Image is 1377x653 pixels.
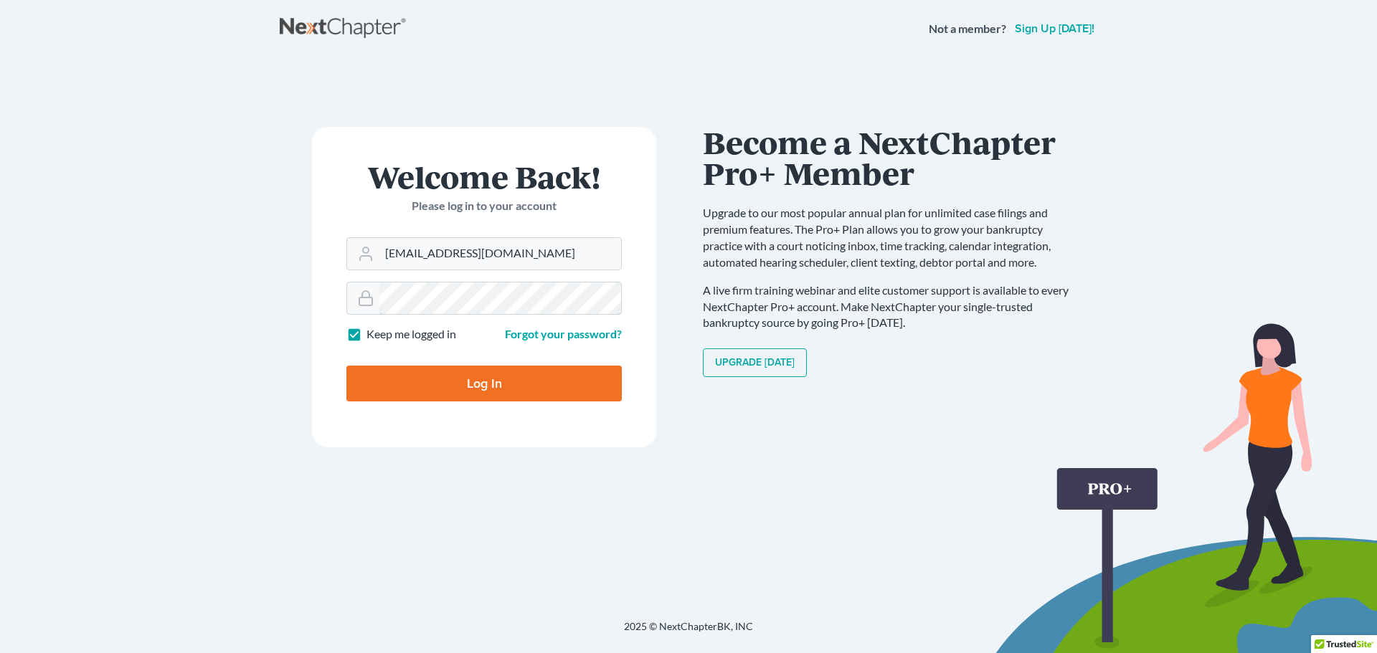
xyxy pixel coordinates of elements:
[1012,23,1097,34] a: Sign up [DATE]!
[505,327,622,340] a: Forgot your password?
[346,161,622,192] h1: Welcome Back!
[929,21,1006,37] strong: Not a member?
[703,348,807,377] a: Upgrade [DATE]
[280,619,1097,645] div: 2025 © NextChapterBK, INC
[346,198,622,214] p: Please log in to your account
[703,205,1083,270] p: Upgrade to our most popular annual plan for unlimited case filings and premium features. The Pro+...
[703,282,1083,332] p: A live firm training webinar and elite customer support is available to every NextChapter Pro+ ac...
[703,127,1083,188] h1: Become a NextChapter Pro+ Member
[346,366,622,401] input: Log In
[366,326,456,343] label: Keep me logged in
[379,238,621,270] input: Email Address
